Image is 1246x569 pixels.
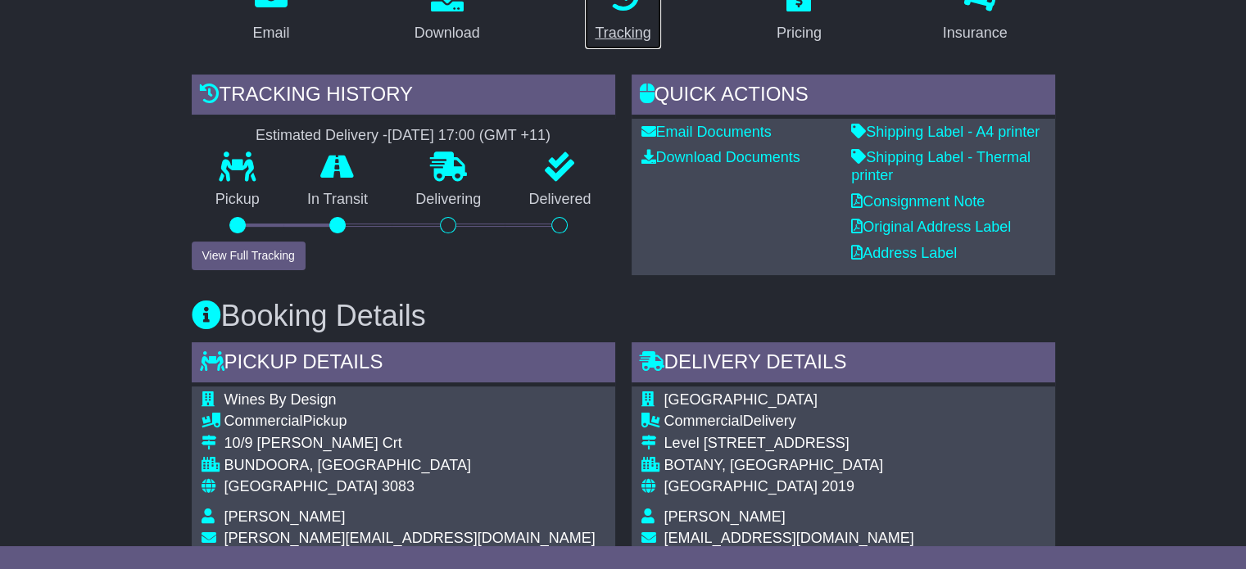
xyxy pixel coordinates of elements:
[505,191,614,209] p: Delivered
[224,413,596,431] div: Pickup
[192,342,615,386] div: Pickup Details
[192,75,615,119] div: Tracking history
[851,124,1040,140] a: Shipping Label - A4 printer
[851,149,1031,183] a: Shipping Label - Thermal printer
[664,530,914,546] span: [EMAIL_ADDRESS][DOMAIN_NAME]
[224,508,346,525] span: [PERSON_NAME]
[392,191,505,209] p: Delivering
[387,127,551,145] div: [DATE] 17:00 (GMT +11)
[632,75,1055,119] div: Quick Actions
[851,219,1011,235] a: Original Address Label
[224,435,596,453] div: 10/9 [PERSON_NAME] Crt
[632,342,1055,386] div: Delivery Details
[851,193,985,210] a: Consignment Note
[382,478,415,494] span: 3083
[192,191,283,209] p: Pickup
[415,22,480,44] div: Download
[192,242,306,270] button: View Full Tracking
[224,478,378,494] span: [GEOGRAPHIC_DATA]
[822,478,854,494] span: 2019
[252,22,289,44] div: Email
[943,22,1008,44] div: Insurance
[283,191,392,209] p: In Transit
[224,530,596,546] span: [PERSON_NAME][EMAIL_ADDRESS][DOMAIN_NAME]
[664,435,914,453] div: Level [STREET_ADDRESS]
[224,391,337,408] span: Wines By Design
[777,22,822,44] div: Pricing
[224,413,303,429] span: Commercial
[664,478,818,494] span: [GEOGRAPHIC_DATA]
[664,413,914,431] div: Delivery
[664,391,818,408] span: [GEOGRAPHIC_DATA]
[664,457,914,475] div: BOTANY, [GEOGRAPHIC_DATA]
[664,413,743,429] span: Commercial
[641,149,800,165] a: Download Documents
[664,508,786,525] span: [PERSON_NAME]
[851,245,957,261] a: Address Label
[224,457,596,475] div: BUNDOORA, [GEOGRAPHIC_DATA]
[595,22,650,44] div: Tracking
[192,127,615,145] div: Estimated Delivery -
[192,300,1055,332] h3: Booking Details
[641,124,772,140] a: Email Documents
